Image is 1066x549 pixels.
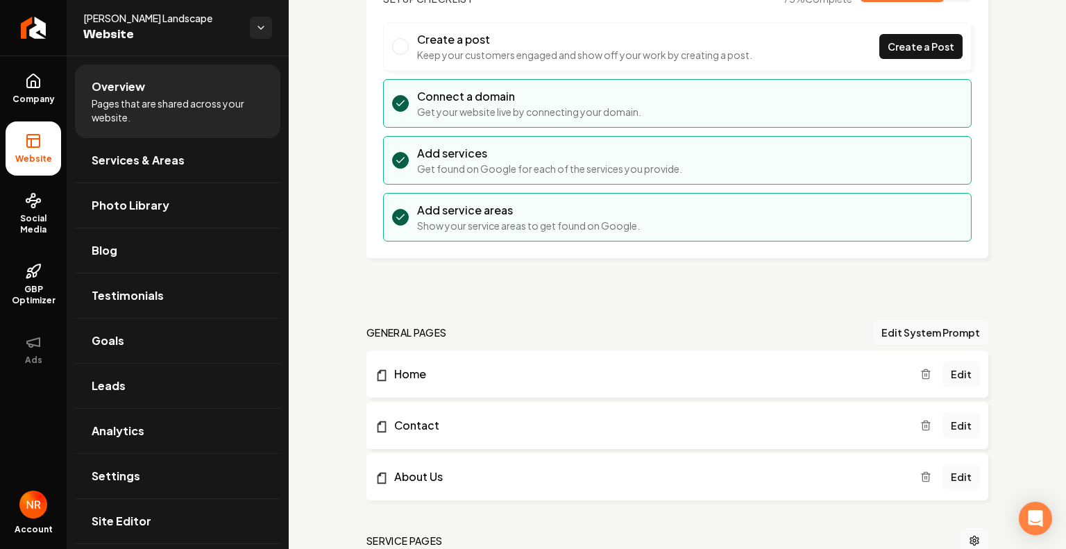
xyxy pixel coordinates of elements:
[888,40,954,54] span: Create a Post
[75,319,280,363] a: Goals
[375,468,920,485] a: About Us
[417,48,752,62] p: Keep your customers engaged and show off your work by creating a post.
[75,138,280,183] a: Services & Areas
[417,145,682,162] h3: Add services
[75,228,280,273] a: Blog
[6,181,61,246] a: Social Media
[10,153,58,164] span: Website
[92,287,164,304] span: Testimonials
[6,213,61,235] span: Social Media
[75,454,280,498] a: Settings
[92,332,124,349] span: Goals
[92,468,140,484] span: Settings
[92,242,117,259] span: Blog
[873,320,988,345] button: Edit System Prompt
[366,534,443,548] h2: Service Pages
[942,362,980,387] a: Edit
[75,273,280,318] a: Testimonials
[92,197,169,214] span: Photo Library
[417,105,641,119] p: Get your website live by connecting your domain.
[1019,502,1052,535] div: Open Intercom Messenger
[375,417,920,434] a: Contact
[417,88,641,105] h3: Connect a domain
[366,326,447,339] h2: general pages
[75,499,280,543] a: Site Editor
[92,378,126,394] span: Leads
[417,162,682,176] p: Get found on Google for each of the services you provide.
[942,464,980,489] a: Edit
[15,524,53,535] span: Account
[19,491,47,518] img: Nate Raddatz
[417,31,752,48] h3: Create a post
[75,364,280,408] a: Leads
[375,366,920,382] a: Home
[6,252,61,317] a: GBP Optimizer
[83,25,239,44] span: Website
[75,183,280,228] a: Photo Library
[83,11,239,25] span: [PERSON_NAME] Landscape
[19,355,48,366] span: Ads
[417,219,640,233] p: Show your service areas to get found on Google.
[75,409,280,453] a: Analytics
[92,96,264,124] span: Pages that are shared across your website.
[879,34,963,59] a: Create a Post
[942,413,980,438] a: Edit
[6,62,61,116] a: Company
[92,152,185,169] span: Services & Areas
[6,323,61,377] button: Ads
[21,17,46,39] img: Rebolt Logo
[417,202,640,219] h3: Add service areas
[6,284,61,306] span: GBP Optimizer
[7,94,60,105] span: Company
[92,78,145,95] span: Overview
[92,513,151,530] span: Site Editor
[19,491,47,518] button: Open user button
[92,423,144,439] span: Analytics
